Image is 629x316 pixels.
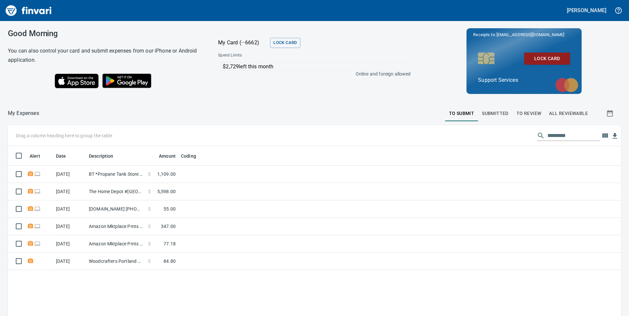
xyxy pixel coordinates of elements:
[27,189,34,193] span: Receipt Required
[34,189,41,193] span: Online transaction
[273,39,297,47] span: Lock Card
[53,218,86,235] td: [DATE]
[34,172,41,176] span: Online transaction
[89,152,113,160] span: Description
[27,224,34,228] span: Receipt Required
[218,52,326,59] span: Spend Limits
[53,183,86,200] td: [DATE]
[56,152,75,160] span: Date
[552,75,582,96] img: mastercard.svg
[30,152,49,160] span: Alert
[600,105,621,121] button: Show transactions within a particular date range
[270,38,300,48] button: Lock Card
[213,71,411,77] p: Online and foreign allowed
[53,253,86,270] td: [DATE]
[567,7,606,14] h5: [PERSON_NAME]
[53,235,86,253] td: [DATE]
[86,235,145,253] td: Amazon Mktplace Pmts [DOMAIN_NAME][URL] WA
[99,70,155,92] img: Get it on Google Play
[157,188,176,195] span: 5,598.00
[148,240,151,247] span: $
[53,200,86,218] td: [DATE]
[148,206,151,212] span: $
[86,183,145,200] td: The Home Depot #[GEOGRAPHIC_DATA]
[565,5,608,15] button: [PERSON_NAME]
[610,131,620,141] button: Download table
[181,152,205,160] span: Coding
[161,223,176,230] span: 347.00
[53,166,86,183] td: [DATE]
[600,131,610,141] button: Choose columns to display
[164,258,176,264] span: 84.80
[86,166,145,183] td: BT *Propane Tank Store [GEOGRAPHIC_DATA] [GEOGRAPHIC_DATA]
[34,241,41,246] span: Online transaction
[89,152,122,160] span: Description
[148,258,151,264] span: $
[16,132,112,139] p: Drag a column heading here to group the table
[27,172,34,176] span: Receipt Required
[164,206,176,212] span: 55.00
[56,152,66,160] span: Date
[496,32,565,38] span: [EMAIL_ADDRESS][DOMAIN_NAME]
[148,188,151,195] span: $
[8,29,202,38] h3: Good Morning
[223,63,407,71] p: $2,729 left this month
[27,241,34,246] span: Receipt Required
[34,207,41,211] span: Online transaction
[148,171,151,177] span: $
[157,171,176,177] span: 1,109.00
[86,218,145,235] td: Amazon Mktplace Pmts [DOMAIN_NAME][URL] WA
[8,109,39,117] p: My Expenses
[27,207,34,211] span: Receipt Required
[164,240,176,247] span: 77.18
[4,3,53,18] img: Finvari
[55,74,99,88] img: Download on the App Store
[148,223,151,230] span: $
[159,152,176,160] span: Amount
[449,109,474,118] span: To Submit
[8,46,202,65] h6: You can also control your card and submit expenses from our iPhone or Android application.
[473,32,575,38] p: Receipts to:
[529,55,565,63] span: Lock Card
[218,39,267,47] p: My Card (···6662)
[516,109,541,118] span: To Review
[30,152,40,160] span: Alert
[478,76,570,84] p: Support Services
[524,53,570,65] button: Lock Card
[482,109,509,118] span: Submitted
[27,259,34,263] span: Receipt Required
[86,253,145,270] td: Woodcrafters Portland OR
[8,109,39,117] nav: breadcrumb
[549,109,588,118] span: All Reviewable
[34,224,41,228] span: Online transaction
[86,200,145,218] td: [DOMAIN_NAME] [PHONE_NUMBER] [GEOGRAPHIC_DATA]
[150,152,176,160] span: Amount
[181,152,196,160] span: Coding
